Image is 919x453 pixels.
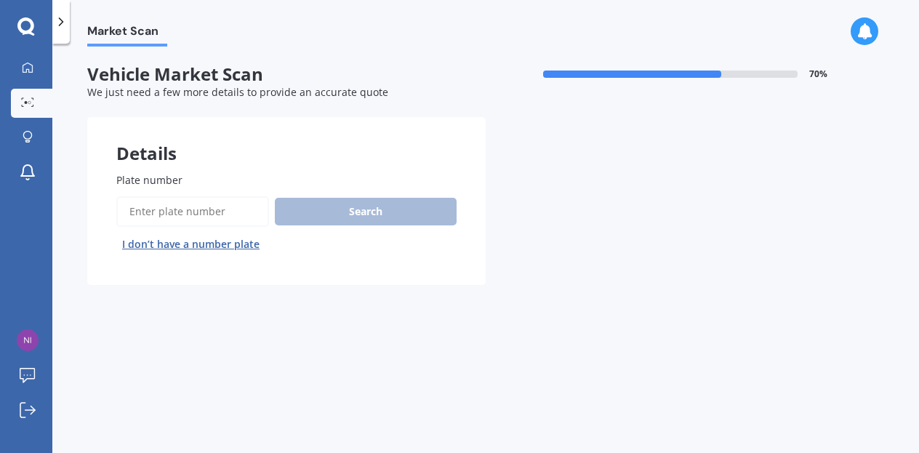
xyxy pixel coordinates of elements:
[87,85,388,99] span: We just need a few more details to provide an accurate quote
[17,329,39,351] img: b747769094c48d7dc2928683b02c895c
[87,24,167,44] span: Market Scan
[87,117,486,161] div: Details
[809,69,827,79] span: 70 %
[116,233,265,256] button: I don’t have a number plate
[87,64,486,85] span: Vehicle Market Scan
[116,173,182,187] span: Plate number
[116,196,269,227] input: Enter plate number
